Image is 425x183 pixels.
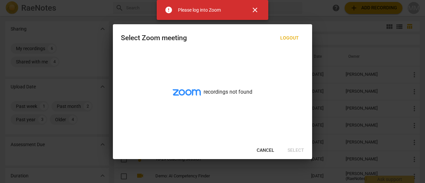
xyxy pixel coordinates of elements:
div: Select Zoom meeting [121,34,187,42]
span: error [165,6,173,14]
span: close [251,6,259,14]
button: Logout [275,32,304,44]
button: Close [247,2,263,18]
span: Cancel [257,147,274,154]
button: Cancel [251,144,280,156]
div: recordings not found [113,51,312,142]
div: Please log into Zoom [178,7,221,14]
span: Logout [280,35,299,42]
